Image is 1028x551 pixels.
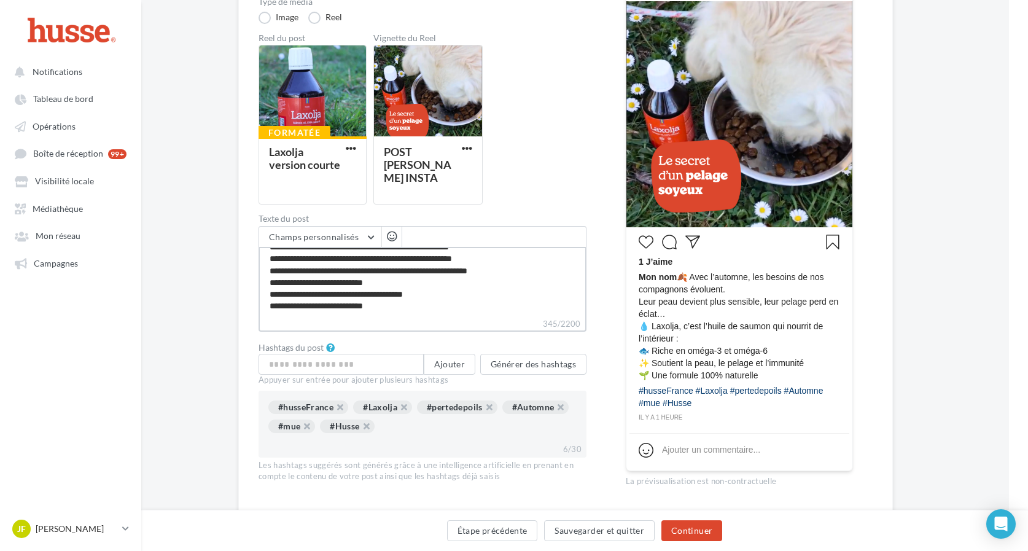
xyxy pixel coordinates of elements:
div: il y a 1 heure [639,412,840,423]
div: Les hashtags suggérés sont générés grâce à une intelligence artificielle en prenant en compte le ... [259,460,586,482]
span: Visibilité locale [35,176,94,187]
button: Étape précédente [447,520,538,541]
svg: Emoji [639,443,653,458]
span: Notifications [33,66,82,77]
a: Visibilité locale [7,170,134,192]
a: Tableau de bord [7,87,134,109]
div: #Husse [320,420,374,433]
span: 🍂 Avec l’automne, les besoins de nos compagnons évoluent. Leur peau devient plus sensible, leur p... [639,271,840,381]
button: Champs personnalisés [259,227,381,248]
button: Générer des hashtags [480,354,586,375]
div: La prévisualisation est non-contractuelle [626,471,853,487]
a: Campagnes [7,252,134,274]
svg: Commenter [662,235,677,249]
div: Open Intercom Messenger [986,509,1016,539]
button: Sauvegarder et quitter [544,520,655,541]
a: Boîte de réception 99+ [7,142,134,165]
div: #mue [268,420,315,433]
span: Mon nom [639,272,677,282]
div: #Automne [502,401,569,414]
span: JF [17,523,26,535]
div: Vignette du Reel [373,34,483,42]
a: Mon réseau [7,224,134,246]
span: Médiathèque [33,203,83,214]
div: POST [PERSON_NAME] INSTA [384,145,451,184]
div: 99+ [108,149,127,159]
a: Médiathèque [7,197,134,219]
div: #husseFrance #Laxolja #pertedepoils #Automne #mue #Husse [639,385,840,412]
div: Reel du post [259,34,367,42]
label: Hashtags du post [259,343,324,352]
p: [PERSON_NAME] [36,523,117,535]
div: 6/30 [558,442,586,458]
button: Continuer [661,520,722,541]
div: #pertedepoils [417,401,497,414]
span: Boîte de réception [33,149,103,159]
svg: Partager la publication [685,235,700,249]
label: Image [259,12,298,24]
div: Ajouter un commentaire... [662,444,760,456]
div: Appuyer sur entrée pour ajouter plusieurs hashtags [259,375,586,386]
span: Champs personnalisés [269,232,359,242]
label: Reel [308,12,342,24]
svg: Enregistrer [825,235,840,249]
label: Texte du post [259,214,586,223]
a: JF [PERSON_NAME] [10,517,131,541]
div: #husseFrance [268,401,348,414]
span: Mon réseau [36,231,80,241]
span: Opérations [33,121,76,131]
a: Opérations [7,115,134,137]
span: Campagnes [34,258,78,268]
svg: J’aime [639,235,653,249]
div: Laxolja version courte [269,145,340,171]
button: Ajouter [424,354,475,375]
span: Tableau de bord [33,94,93,104]
div: #Laxolja [353,401,412,414]
div: 1 J’aime [639,256,840,271]
label: 345/2200 [259,318,586,332]
button: Notifications [7,60,129,82]
div: Formatée [259,126,330,139]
